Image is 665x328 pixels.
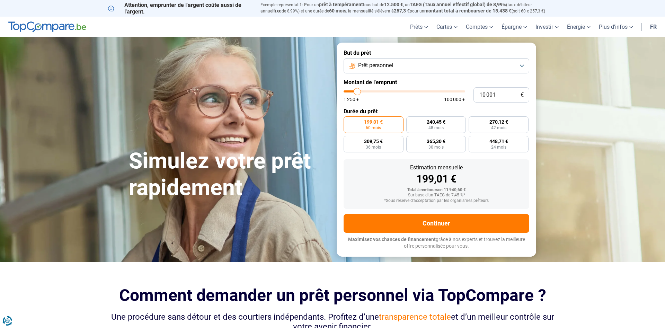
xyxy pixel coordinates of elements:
[379,312,451,322] span: transparence totale
[428,145,444,149] span: 30 mois
[344,236,529,250] p: grâce à nos experts et trouvez la meilleure offre personnalisée pour vous.
[497,17,531,37] a: Épargne
[491,145,506,149] span: 24 mois
[444,97,465,102] span: 100 000 €
[344,97,359,102] span: 1 250 €
[349,174,524,184] div: 199,01 €
[364,139,383,144] span: 309,75 €
[406,17,432,37] a: Prêts
[108,286,557,305] h2: Comment demander un prêt personnel via TopCompare ?
[427,119,445,124] span: 240,45 €
[273,8,282,14] span: fixe
[489,119,508,124] span: 270,12 €
[8,21,86,33] img: TopCompare
[521,92,524,98] span: €
[384,2,403,7] span: 12.500 €
[129,148,328,201] h1: Simulez votre prêt rapidement
[489,139,508,144] span: 448,71 €
[344,214,529,233] button: Continuer
[344,58,529,73] button: Prêt personnel
[348,237,436,242] span: Maximisez vos chances de financement
[432,17,462,37] a: Cartes
[349,193,524,198] div: Sur base d'un TAEG de 7,45 %*
[260,2,557,14] p: Exemple représentatif : Pour un tous but de , un (taux débiteur annuel de 8,99%) et une durée de ...
[595,17,637,37] a: Plus d'infos
[531,17,563,37] a: Investir
[646,17,661,37] a: fr
[563,17,595,37] a: Énergie
[366,126,381,130] span: 60 mois
[349,165,524,170] div: Estimation mensuelle
[344,50,529,56] label: But du prêt
[349,198,524,203] div: *Sous réserve d'acceptation par les organismes prêteurs
[358,62,393,69] span: Prêt personnel
[329,8,346,14] span: 60 mois
[424,8,512,14] span: montant total à rembourser de 15.438 €
[366,145,381,149] span: 36 mois
[428,126,444,130] span: 48 mois
[462,17,497,37] a: Comptes
[427,139,445,144] span: 365,30 €
[319,2,363,7] span: prêt à tempérament
[410,2,506,7] span: TAEG (Taux annuel effectif global) de 8,99%
[394,8,410,14] span: 257,3 €
[349,188,524,193] div: Total à rembourser: 11 940,60 €
[108,2,252,15] p: Attention, emprunter de l'argent coûte aussi de l'argent.
[491,126,506,130] span: 42 mois
[344,79,529,86] label: Montant de l'emprunt
[364,119,383,124] span: 199,01 €
[344,108,529,115] label: Durée du prêt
